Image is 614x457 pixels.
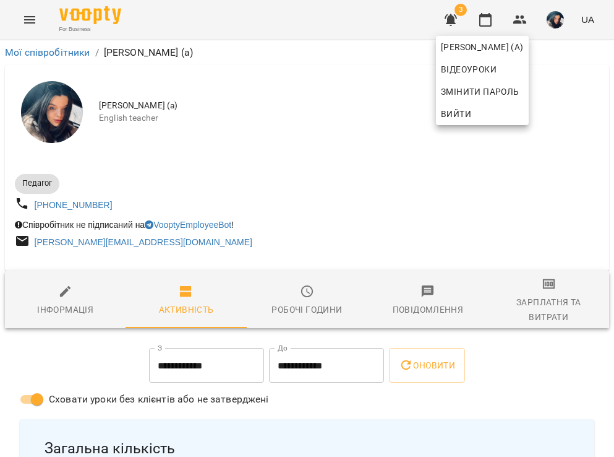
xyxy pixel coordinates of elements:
a: Відеоуроки [436,58,501,81]
span: [PERSON_NAME] (а) [441,40,524,54]
span: Відеоуроки [441,62,497,77]
span: Вийти [441,107,471,121]
a: [PERSON_NAME] (а) [436,36,529,58]
a: Змінити пароль [436,81,529,103]
button: Вийти [436,103,529,125]
span: Змінити пароль [441,84,524,99]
